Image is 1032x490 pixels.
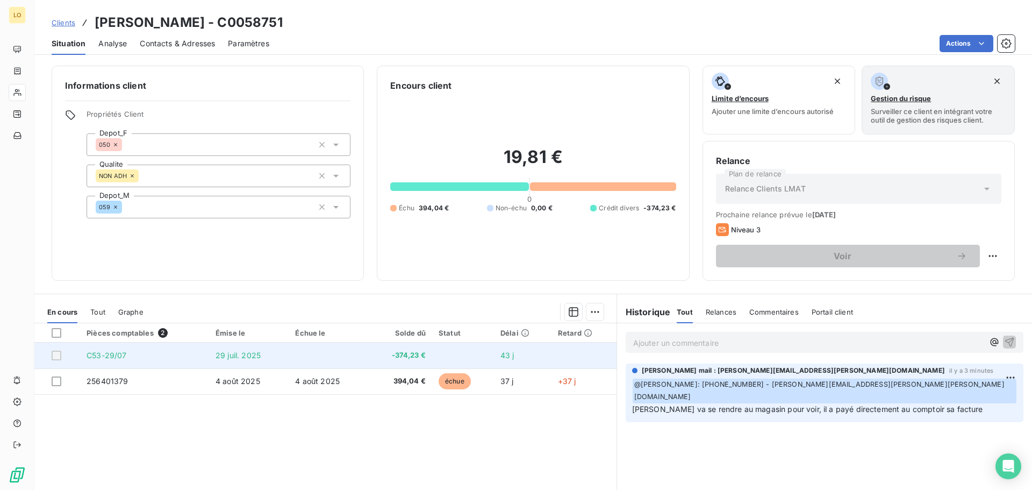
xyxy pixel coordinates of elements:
h6: Encours client [390,79,451,92]
span: 4 août 2025 [216,377,260,386]
span: 37 j [500,377,514,386]
span: Limite d’encours [712,94,769,103]
button: Gestion du risqueSurveiller ce client en intégrant votre outil de gestion des risques client. [862,66,1015,134]
div: Retard [558,329,610,337]
span: Propriétés Client [87,110,350,125]
h6: Informations client [65,79,350,92]
span: Contacts & Adresses [140,38,215,49]
span: Échu [399,203,414,213]
span: Analyse [98,38,127,49]
span: 0 [527,195,532,203]
span: Commentaires [749,308,799,316]
span: 2 [158,328,168,338]
span: il y a 3 minutes [949,367,993,374]
h2: 19,81 € [390,146,676,179]
span: Crédit divers [599,203,639,213]
input: Ajouter une valeur [122,202,131,212]
span: Relance Clients LMAT [725,183,806,194]
input: Ajouter une valeur [122,140,131,150]
span: Relances [706,308,736,316]
span: [DATE] [812,210,836,219]
span: Gestion du risque [871,94,931,103]
span: 0,00 € [531,203,553,213]
div: LO [9,6,26,24]
div: Open Intercom Messenger [995,453,1021,479]
span: 059 [99,204,110,210]
span: NON ADH [99,173,127,179]
span: Voir [729,252,956,260]
span: Portail client [812,308,853,316]
h6: Relance [716,154,1001,167]
span: 4 août 2025 [295,377,340,386]
span: échue [439,373,471,389]
span: @ [PERSON_NAME]: [PHONE_NUMBER] - [PERSON_NAME][EMAIL_ADDRESS][PERSON_NAME][PERSON_NAME][DOMAIN_N... [633,379,1016,403]
span: Situation [52,38,85,49]
span: 29 juil. 2025 [216,351,261,360]
a: Clients [52,17,75,28]
div: Statut [439,329,488,337]
span: Clients [52,18,75,27]
span: C53-29/07 [87,351,126,360]
button: Voir [716,245,980,267]
div: Émise le [216,329,282,337]
span: 394,04 € [374,376,426,387]
span: Ajouter une limite d’encours autorisé [712,107,834,116]
span: -374,23 € [643,203,676,213]
input: Ajouter une valeur [139,171,147,181]
span: Tout [90,308,105,316]
div: Pièces comptables [87,328,203,338]
span: 43 j [500,351,514,360]
h3: [PERSON_NAME] - C0058751 [95,13,283,32]
span: Paramètres [228,38,269,49]
span: Prochaine relance prévue le [716,210,1001,219]
div: Échue le [295,329,361,337]
span: [PERSON_NAME] va se rendre au magasin pour voir, il a payé directement au comptoir sa facture [632,404,983,414]
div: Délai [500,329,545,337]
span: 256401379 [87,377,128,386]
span: 050 [99,141,110,148]
span: -374,23 € [374,350,426,361]
span: Graphe [118,308,144,316]
button: Actions [940,35,993,52]
span: +37 j [558,377,576,386]
h6: Historique [617,306,671,318]
div: Solde dû [374,329,426,337]
span: 394,04 € [419,203,449,213]
img: Logo LeanPay [9,466,26,484]
button: Limite d’encoursAjouter une limite d’encours autorisé [703,66,856,134]
span: En cours [47,308,77,316]
span: Surveiller ce client en intégrant votre outil de gestion des risques client. [871,107,1006,124]
span: [PERSON_NAME] mail : [PERSON_NAME][EMAIL_ADDRESS][PERSON_NAME][DOMAIN_NAME] [642,366,945,375]
span: Tout [677,308,693,316]
span: Niveau 3 [731,225,761,234]
span: Non-échu [496,203,527,213]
